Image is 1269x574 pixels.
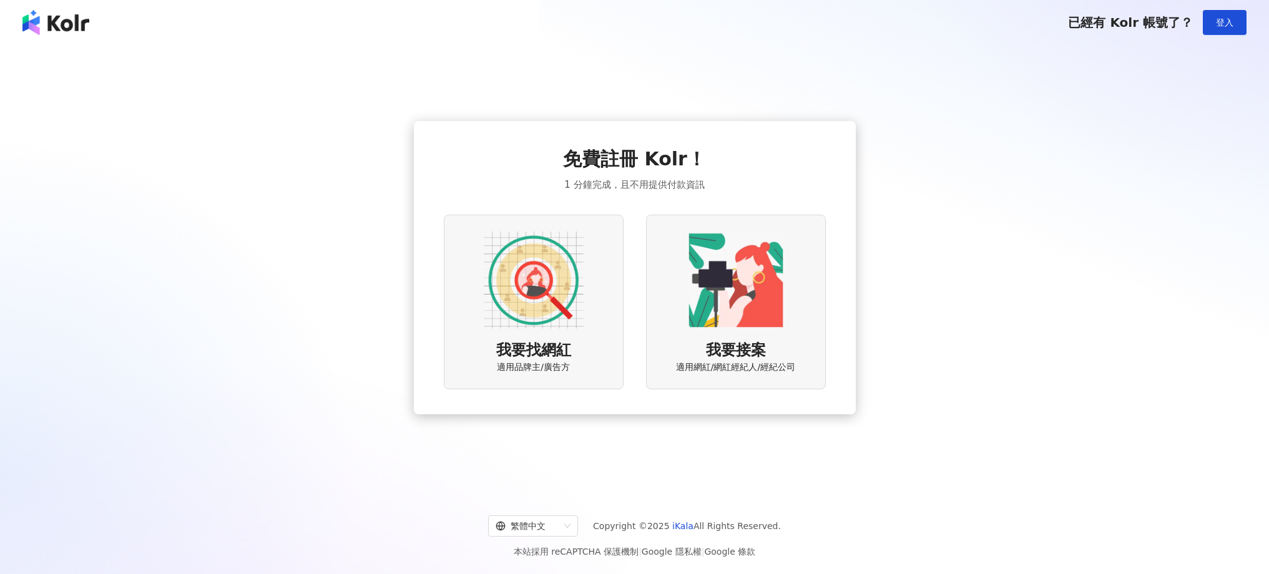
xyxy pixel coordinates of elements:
a: Google 條款 [704,547,755,557]
button: 登入 [1203,10,1247,35]
span: 適用網紅/網紅經紀人/經紀公司 [676,361,795,374]
span: 本站採用 reCAPTCHA 保護機制 [514,544,755,559]
span: 我要接案 [706,340,766,361]
a: iKala [672,521,693,531]
img: KOL identity option [686,230,786,330]
span: 適用品牌主/廣告方 [497,361,570,374]
span: 已經有 Kolr 帳號了？ [1068,15,1193,30]
div: 繁體中文 [496,516,559,536]
span: 我要找網紅 [496,340,571,361]
span: | [639,547,642,557]
img: logo [22,10,89,35]
a: Google 隱私權 [642,547,702,557]
span: Copyright © 2025 All Rights Reserved. [593,518,781,533]
span: 1 分鐘完成，且不用提供付款資訊 [564,177,704,192]
span: 免費註冊 Kolr！ [563,146,706,172]
span: 登入 [1216,17,1233,27]
span: | [702,547,705,557]
img: AD identity option [484,230,584,330]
